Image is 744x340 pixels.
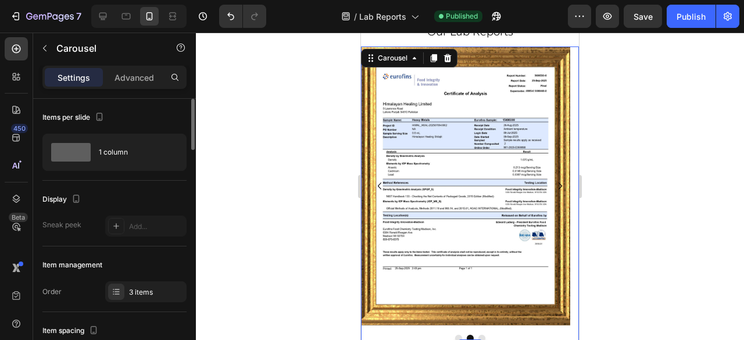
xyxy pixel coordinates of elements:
div: Beta [9,213,28,222]
div: 1 column [99,139,170,166]
div: Carousel [15,20,49,31]
span: / [354,10,357,23]
div: Display [42,192,83,207]
p: Settings [58,71,90,84]
iframe: Design area [361,33,579,340]
div: Publish [677,10,706,23]
button: Dot [94,302,101,309]
span: Lab Reports [359,10,406,23]
button: Dot [106,302,113,309]
div: 450 [11,124,28,133]
span: Published [446,11,478,22]
span: Save [634,12,653,22]
button: 7 [5,5,87,28]
p: Carousel [56,41,155,55]
button: Publish [667,5,716,28]
div: Item spacing [42,323,101,339]
div: 3 items [129,287,184,298]
p: 7 [76,9,81,23]
button: Save [624,5,662,28]
div: Sneak peek [42,220,81,230]
div: Items per slide [42,110,106,126]
div: Undo/Redo [219,5,266,28]
div: Order [42,287,62,297]
button: Dot [117,302,124,309]
p: Advanced [115,71,154,84]
div: Item management [42,260,102,270]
